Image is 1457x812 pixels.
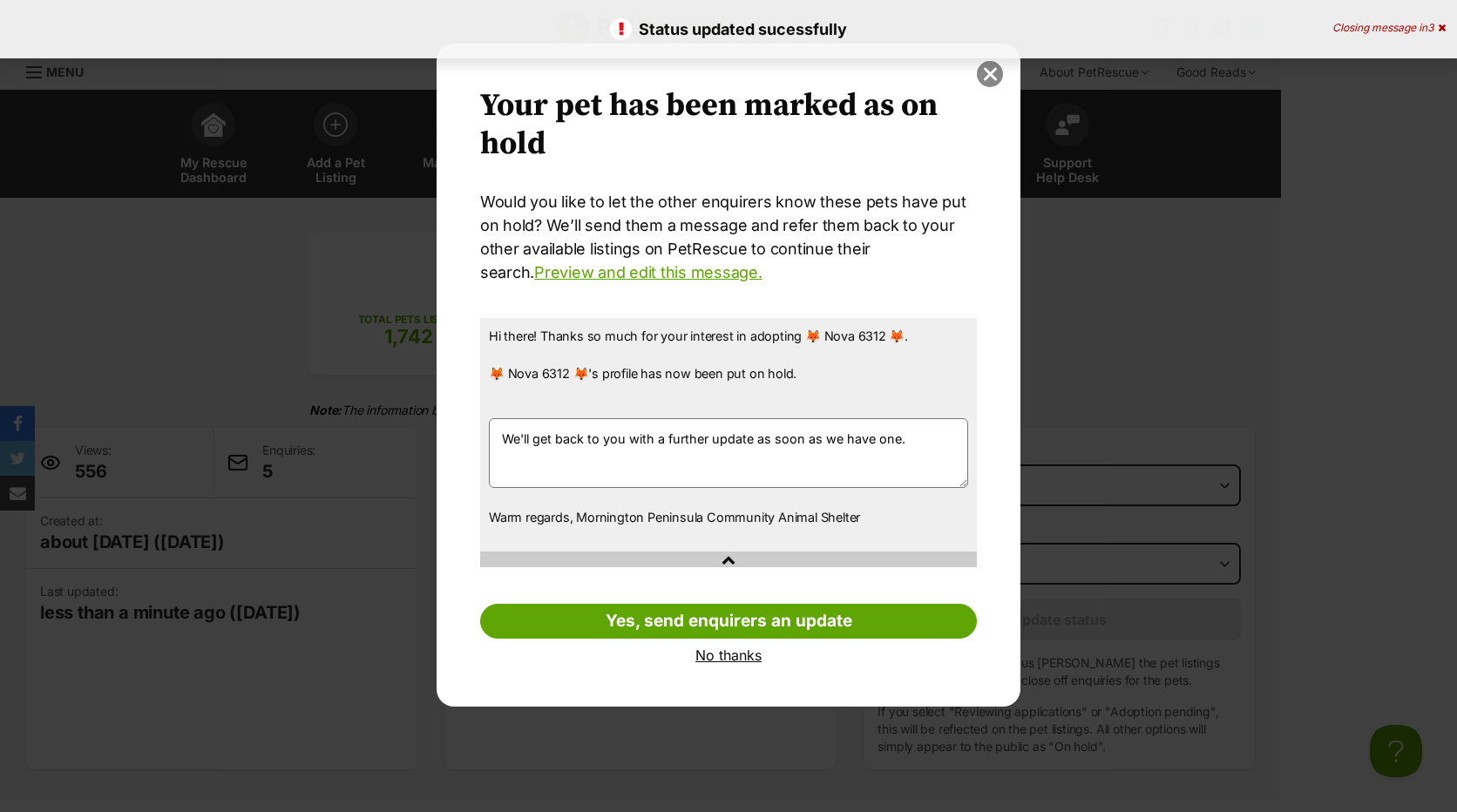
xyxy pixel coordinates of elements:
[17,17,1440,41] p: Status updated sucessfully
[1332,22,1446,34] div: Closing message in
[534,263,762,281] a: Preview and edit this message.
[489,327,968,402] p: Hi there! Thanks so much for your interest in adopting 🦊 Nova 6312 🦊. 🦊 Nova 6312 🦊's profile has...
[480,190,977,284] p: Would you like to let the other enquirers know these pets have put on hold? We’ll send them a mes...
[480,647,977,663] a: No thanks
[977,61,1003,87] button: close
[1427,21,1433,34] span: 3
[489,508,968,527] p: Warm regards, Mornington Peninsula Community Animal Shelter
[489,418,968,488] textarea: We'll get back to you with a further update as soon as we have one.
[480,87,977,164] h2: Your pet has been marked as on hold
[480,604,977,639] a: Yes, send enquirers an update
